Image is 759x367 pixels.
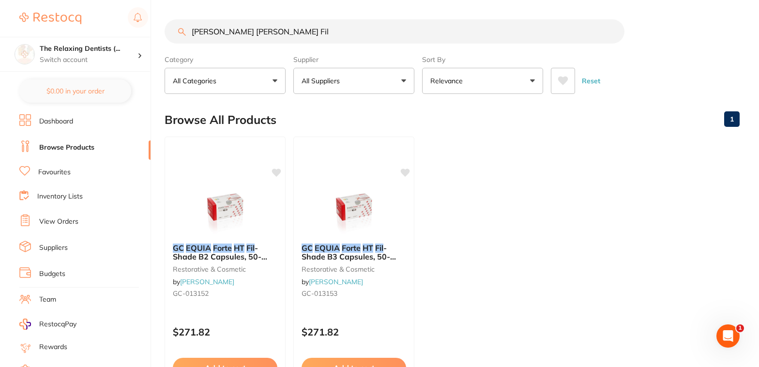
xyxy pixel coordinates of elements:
[19,7,81,30] a: Restocq Logo
[39,320,76,329] span: RestocqPay
[375,243,383,253] em: Fil
[422,55,543,64] label: Sort By
[302,277,363,286] span: by
[173,265,277,273] small: restorative & cosmetic
[173,243,267,271] span: - Shade B2 Capsules, 50-Pack
[37,192,83,201] a: Inventory Lists
[165,68,286,94] button: All Categories
[39,243,68,253] a: Suppliers
[302,243,313,253] em: GC
[302,265,406,273] small: restorative & cosmetic
[246,243,255,253] em: Fil
[302,76,344,86] p: All Suppliers
[430,76,467,86] p: Relevance
[39,342,67,352] a: Rewards
[186,243,211,253] em: EQUIA
[165,55,286,64] label: Category
[293,55,414,64] label: Supplier
[173,244,277,261] b: GC EQUIA Forte HT Fil - Shade B2 Capsules, 50-Pack
[15,45,34,64] img: The Relaxing Dentists (Northern Beaches Dental Care)
[173,243,184,253] em: GC
[293,68,414,94] button: All Suppliers
[19,319,31,330] img: RestocqPay
[180,277,234,286] a: [PERSON_NAME]
[19,13,81,24] img: Restocq Logo
[173,76,220,86] p: All Categories
[724,109,740,129] a: 1
[38,168,71,177] a: Favourites
[39,117,73,126] a: Dashboard
[716,324,740,348] iframe: Intercom live chat
[19,79,131,103] button: $0.00 in your order
[173,289,209,298] span: GC-013152
[213,243,232,253] em: Forte
[39,295,56,305] a: Team
[194,187,257,236] img: GC EQUIA Forte HT Fil - Shade B2 Capsules, 50-Pack
[422,68,543,94] button: Relevance
[302,289,337,298] span: GC-013153
[173,326,277,337] p: $271.82
[736,324,744,332] span: 1
[39,269,65,279] a: Budgets
[19,319,76,330] a: RestocqPay
[40,44,137,54] h4: The Relaxing Dentists (Northern Beaches Dental Care)
[165,19,624,44] input: Search Products
[302,326,406,337] p: $271.82
[309,277,363,286] a: [PERSON_NAME]
[363,243,373,253] em: HT
[40,55,137,65] p: Switch account
[342,243,361,253] em: Forte
[302,243,396,271] span: - Shade B3 Capsules, 50-Pack
[322,187,385,236] img: GC EQUIA Forte HT Fil - Shade B3 Capsules, 50-Pack
[39,143,94,153] a: Browse Products
[173,277,234,286] span: by
[302,244,406,261] b: GC EQUIA Forte HT Fil - Shade B3 Capsules, 50-Pack
[315,243,340,253] em: EQUIA
[234,243,244,253] em: HT
[165,113,276,127] h2: Browse All Products
[39,217,78,227] a: View Orders
[579,68,603,94] button: Reset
